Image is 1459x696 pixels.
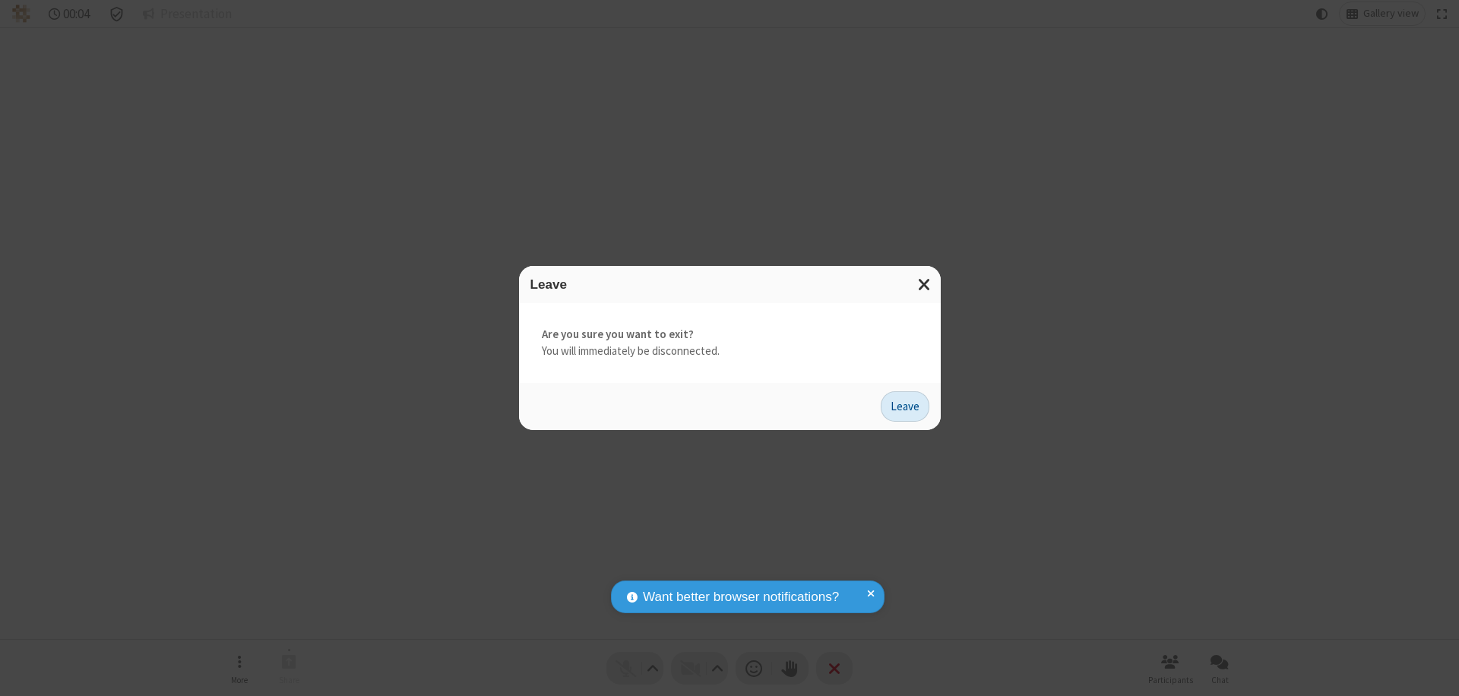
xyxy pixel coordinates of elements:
h3: Leave [530,277,929,292]
button: Close modal [909,266,941,303]
div: You will immediately be disconnected. [519,303,941,383]
button: Leave [881,391,929,422]
strong: Are you sure you want to exit? [542,326,918,343]
span: Want better browser notifications? [643,587,839,607]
